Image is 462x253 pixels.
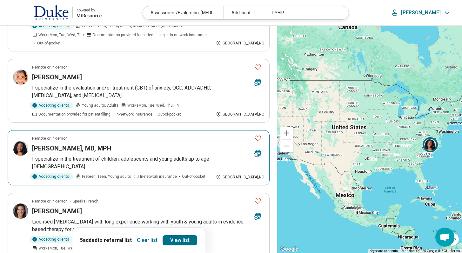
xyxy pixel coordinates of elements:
button: Favorite [251,132,264,145]
button: Clear list [134,235,160,245]
div: DSHIP [264,6,345,19]
span: Documentation provided for patient filling [93,32,165,38]
a: Duke Universitypowered by [10,5,102,20]
div: Accepting clients [30,236,73,243]
span: Young adults, Adults [82,103,118,108]
h3: [PERSON_NAME] [32,207,82,216]
div: Open chat [435,228,454,247]
button: Favorite [251,195,264,208]
span: Preteen, Teen, Young adults [82,174,131,179]
span: Map data ©2025 Google, INEGI [402,249,447,253]
p: Remote or In-person [32,136,68,141]
p: 5 added [80,236,132,244]
span: In-network insurance [116,111,152,117]
div: [GEOGRAPHIC_DATA] , NC [216,174,264,180]
span: Works Mon, Tue, Wed, Thu [38,32,84,38]
div: Accepting clients [30,23,73,30]
button: Zoom in [280,127,293,139]
div: Accepting clients [30,102,73,109]
span: to referral list [97,237,132,243]
div: Add location [224,6,264,19]
span: Out-of-pocket [182,174,205,179]
span: Documentation provided for patient filling [38,111,110,117]
button: Zoom out [280,140,293,152]
div: Assessment/Evaluation, [MEDICAL_DATA] ([MEDICAL_DATA]), [MEDICAL_DATA], [MEDICAL_DATA] [143,6,224,19]
span: Works Mon, Tue, Wed, Fri [38,245,81,251]
p: [PERSON_NAME] [401,10,441,16]
a: View list [163,235,197,245]
p: Remote or In-person [32,198,68,204]
div: [GEOGRAPHIC_DATA] , NC [216,40,264,46]
div: powered by [77,7,102,13]
span: Preteen, Teen, Young adults, Adults, Seniors (65 or older) [82,23,182,29]
h3: [PERSON_NAME] [32,73,82,82]
h3: [PERSON_NAME], MD, MPH [32,144,111,153]
span: In-network insurance [170,32,207,38]
button: Favorite [251,61,264,74]
p: I specialize in the evaluation and/or treatment (CBT) of anxiety, OCD, ADD/ADHD, [MEDICAL_DATA], ... [32,84,264,99]
div: [GEOGRAPHIC_DATA] , NC [216,111,264,117]
span: Works Mon, Tue, Wed, Thu, Fri [127,103,179,108]
span: Speaks French [73,198,98,204]
span: Out-of-pocket [157,111,181,117]
p: Licensed [MEDICAL_DATA] with long experience working with youth & young adults in evidence based ... [32,218,264,233]
a: Terms (opens in new tab) [451,249,460,253]
div: Accepting clients [30,173,73,180]
p: I specialize in the treatment of children, adolescents and young adults up to age [DEMOGRAPHIC_DA... [32,155,264,170]
span: Out-of-pocket [37,40,61,46]
img: Duke University [34,5,69,20]
span: In-network insurance [140,174,177,179]
p: Remote or In-person [32,64,68,70]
